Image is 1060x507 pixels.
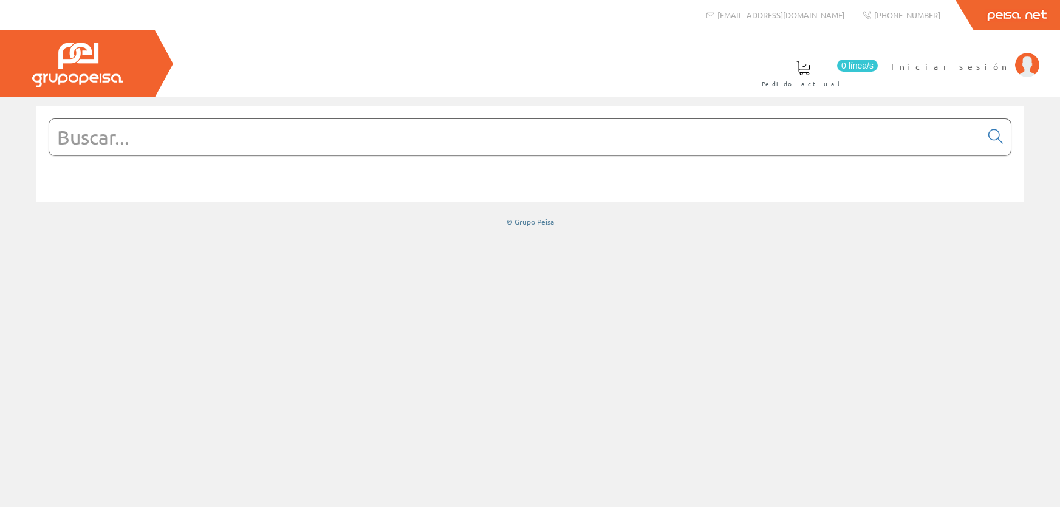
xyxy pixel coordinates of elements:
input: Buscar... [49,119,981,155]
span: Pedido actual [762,78,844,90]
a: Iniciar sesión [891,50,1039,62]
span: 0 línea/s [837,60,878,72]
span: [EMAIL_ADDRESS][DOMAIN_NAME] [717,10,844,20]
span: [PHONE_NUMBER] [874,10,940,20]
div: © Grupo Peisa [36,217,1024,227]
span: Iniciar sesión [891,60,1009,72]
img: Grupo Peisa [32,43,123,87]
